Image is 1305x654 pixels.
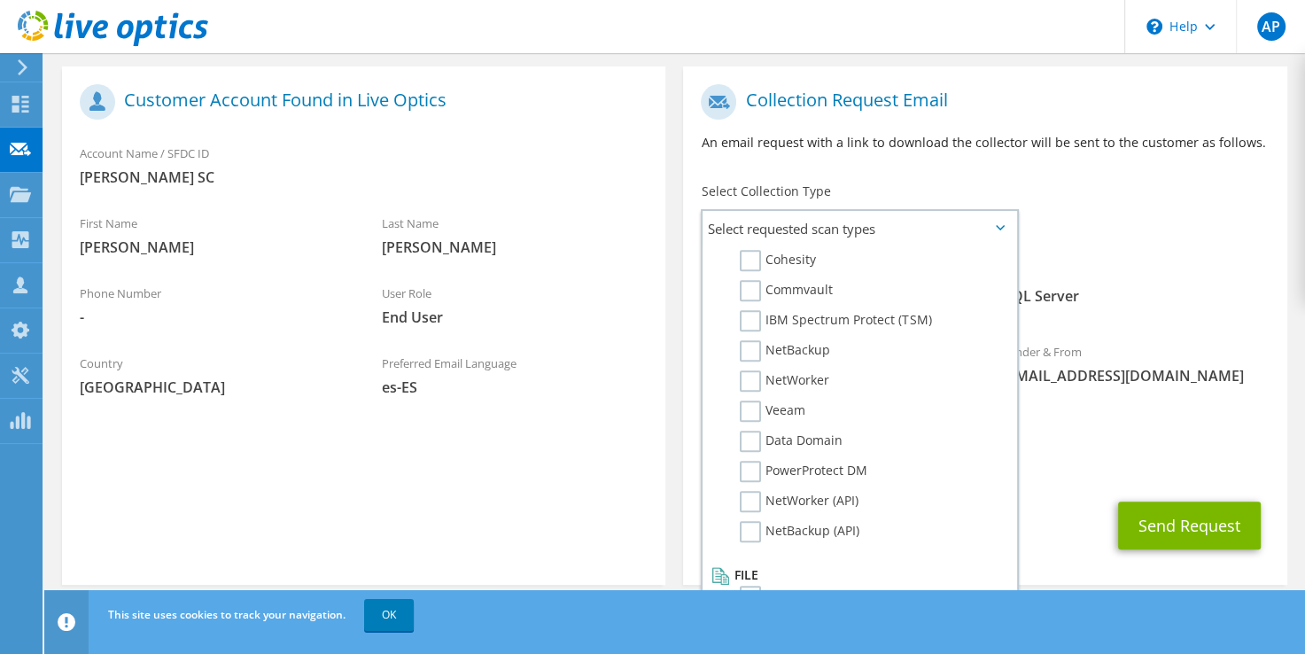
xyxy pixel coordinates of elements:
div: SQL Server [982,286,1078,307]
span: Select requested scan types [703,211,1016,246]
h1: Customer Account Found in Live Optics [80,84,639,120]
label: Select Collection Type [701,183,830,200]
div: Preferred Email Language [364,345,666,406]
button: Send Request [1118,502,1261,549]
span: End User [382,308,649,327]
label: NetWorker [740,370,829,392]
label: Commvault [740,280,833,301]
span: [PERSON_NAME] [382,237,649,257]
span: [EMAIL_ADDRESS][DOMAIN_NAME] [1003,366,1270,385]
svg: \n [1146,19,1162,35]
div: Last Name [364,205,666,266]
label: Data Domain [740,431,843,452]
div: First Name [62,205,364,266]
span: [GEOGRAPHIC_DATA] [80,378,346,397]
div: To [683,333,985,414]
label: NetBackup [740,340,830,362]
div: Sender & From [985,333,1287,394]
div: CC & Reply To [683,423,1286,484]
label: NetBackup (API) [740,521,859,542]
h1: Collection Request Email [701,84,1260,120]
span: AP [1257,12,1286,41]
li: File [707,564,1007,586]
div: Requested Collections [683,253,1286,324]
div: User Role [364,275,666,336]
label: PowerProtect DM [740,461,867,482]
div: Phone Number [62,275,364,336]
label: IBM Spectrum Protect (TSM) [740,310,931,331]
label: NetWorker (API) [740,491,858,512]
span: - [80,308,346,327]
span: [PERSON_NAME] [80,237,346,257]
p: An email request with a link to download the collector will be sent to the customer as follows. [701,133,1269,152]
label: Veeam [740,401,805,422]
label: Cohesity [740,250,816,271]
span: [PERSON_NAME] SC [80,167,648,187]
div: Account Name / SFDC ID [62,135,665,196]
span: es-ES [382,378,649,397]
div: Country [62,345,364,406]
span: This site uses cookies to track your navigation. [108,607,346,622]
a: OK [364,599,414,631]
label: Dossier [740,586,810,607]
